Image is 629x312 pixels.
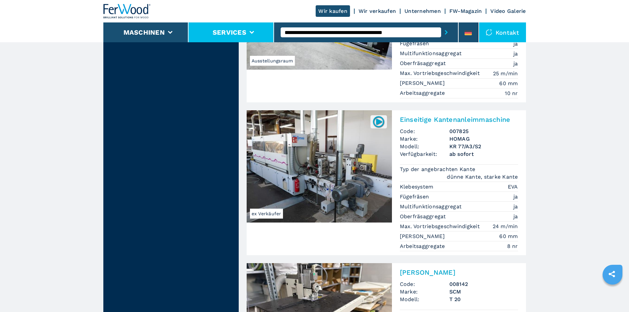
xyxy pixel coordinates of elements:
iframe: Chat [601,282,624,307]
img: Einseitige Kantenanleimmaschine HOMAG KR 77/A3/S2 [247,110,392,223]
em: 10 nr [505,89,518,97]
span: ex Verkäufer [250,209,283,219]
span: Modell: [400,295,449,303]
h3: 007825 [449,127,518,135]
p: Arbeitsaggregate [400,89,447,97]
em: ja [513,213,518,220]
em: EVA [508,183,518,191]
p: Typ der angebrachten Kante [400,166,477,173]
h3: 008142 [449,280,518,288]
a: Video Galerie [490,8,526,14]
a: Unternehmen [404,8,441,14]
a: Wir kaufen [316,5,350,17]
em: 25 m/min [493,70,518,77]
em: ja [513,203,518,210]
span: Code: [400,280,449,288]
h3: SCM [449,288,518,295]
p: Max. Vortriebsgeschwindigkeit [400,70,482,77]
span: Verfügbarkeit: [400,150,449,158]
span: Code: [400,127,449,135]
h3: KR 77/A3/S2 [449,143,518,150]
em: ja [513,193,518,200]
p: [PERSON_NAME] [400,80,447,87]
h2: Einseitige Kantenanleimmaschine [400,116,518,123]
em: dünne Kante, starke Kante [447,173,518,181]
span: Marke: [400,288,449,295]
span: ab sofort [449,150,518,158]
img: 007825 [372,115,385,128]
p: Klebesystem [400,183,435,191]
p: Multifunktionsaggregat [400,50,464,57]
em: ja [513,40,518,48]
h2: [PERSON_NAME] [400,268,518,276]
span: Modell: [400,143,449,150]
em: 8 nr [507,242,518,250]
img: Kontakt [486,29,492,36]
p: Multifunktionsaggregat [400,203,464,210]
em: ja [513,60,518,67]
p: Oberfräsaggregat [400,60,448,67]
p: Fügefräsen [400,40,431,47]
p: Fügefräsen [400,193,431,200]
button: Maschinen [123,28,165,36]
span: Ausstellungsraum [250,56,295,66]
p: Oberfräsaggregat [400,213,448,220]
a: sharethis [604,266,620,282]
img: Ferwood [103,4,151,18]
div: Kontakt [479,22,526,42]
p: Max. Vortriebsgeschwindigkeit [400,223,482,230]
h3: HOMAG [449,135,518,143]
a: Einseitige Kantenanleimmaschine HOMAG KR 77/A3/S2ex Verkäufer007825Einseitige Kantenanleimmaschin... [247,110,526,255]
em: 60 mm [499,80,518,87]
button: submit-button [441,25,451,40]
button: Services [213,28,246,36]
em: ja [513,50,518,57]
em: 24 m/min [493,223,518,230]
em: 60 mm [499,232,518,240]
span: Marke: [400,135,449,143]
a: Wir verkaufen [359,8,396,14]
h3: T 20 [449,295,518,303]
p: Arbeitsaggregate [400,243,447,250]
a: FW-Magazin [449,8,482,14]
p: [PERSON_NAME] [400,233,447,240]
